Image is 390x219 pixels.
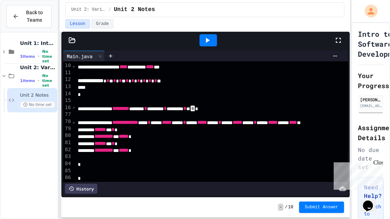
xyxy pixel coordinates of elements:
span: No time set [42,49,56,63]
div: Chat with us now!Close [3,3,49,45]
div: 16 [63,104,72,111]
div: Main.java [63,51,105,61]
div: 82 [63,146,72,153]
button: Lesson [65,19,90,29]
span: 3 items [20,54,35,59]
span: - [278,204,283,211]
span: 1 items [20,78,35,83]
span: Unit 2 Notes [20,92,56,98]
span: Unit 2: Variables and Expressions [20,64,56,71]
div: 78 [63,118,72,125]
span: Unit 1: Into to [GEOGRAPHIC_DATA] [20,40,56,46]
div: My Account [357,3,379,19]
button: Back to Teams [6,5,52,28]
span: Unit 2: Variables and Expressions [71,7,106,12]
div: 13 [63,83,72,90]
span: Unfold line [72,105,76,110]
iframe: chat widget [331,159,383,190]
span: • [38,78,39,83]
div: 81 [63,139,72,146]
div: 79 [63,125,72,132]
div: No due date set [358,146,384,171]
div: 86 [63,174,72,181]
div: 15 [63,97,72,104]
h2: Your Progress [358,71,384,91]
div: 80 [63,132,72,139]
div: [PERSON_NAME] [360,96,382,103]
div: 12 [63,76,72,83]
span: • [38,54,39,59]
button: Grade [91,19,113,29]
div: 11 [63,69,72,76]
span: Fold line [72,62,76,68]
h2: Assignment Details [358,123,384,143]
span: 10 [288,204,293,210]
div: Main.java [63,52,96,60]
iframe: chat widget [360,190,383,212]
div: 84 [63,160,72,167]
div: History [65,184,97,194]
span: No time set [20,101,55,108]
span: No time set [42,73,56,88]
div: 14 [63,90,72,97]
span: Submit Answer [305,204,338,210]
div: [EMAIL_ADDRESS][DOMAIN_NAME] [360,103,382,108]
span: Unit 2 Notes [114,5,155,14]
span: Fold line [72,118,76,124]
div: 77 [63,111,72,118]
span: / [285,204,287,210]
div: 83 [63,153,72,160]
button: Submit Answer [299,202,344,213]
span: folded code [191,106,195,111]
span: Back to Teams [23,9,46,24]
span: / [108,7,111,12]
div: 85 [63,167,72,174]
div: 10 [63,62,72,69]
